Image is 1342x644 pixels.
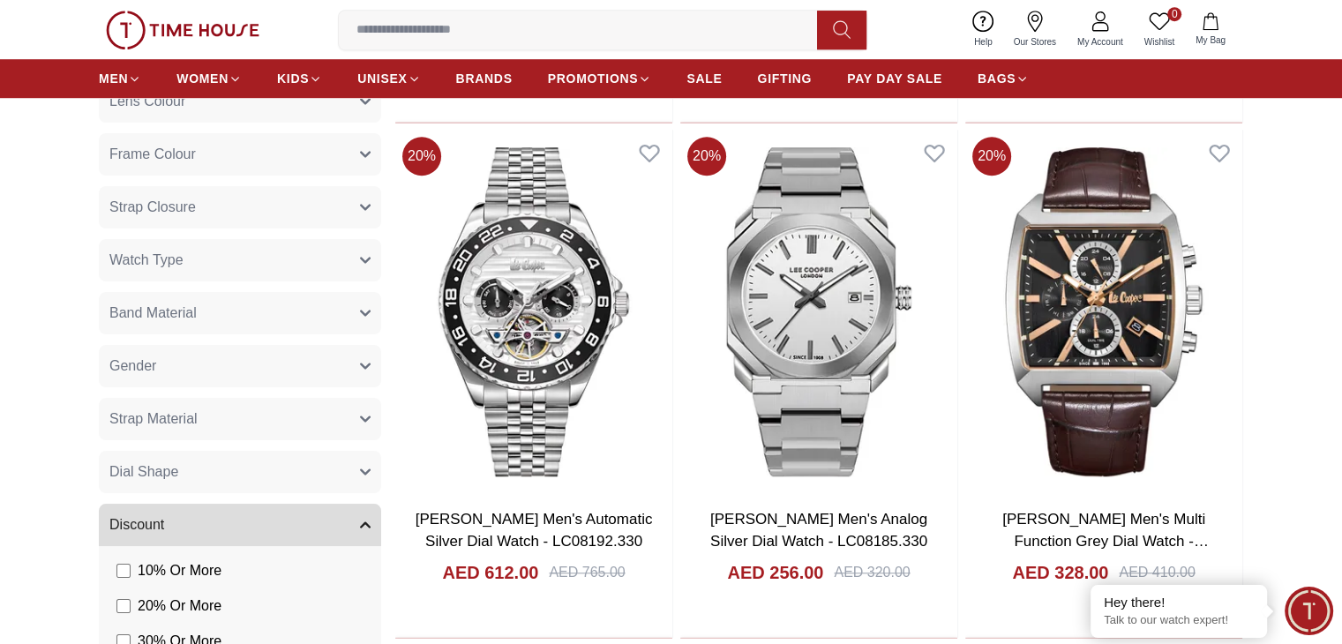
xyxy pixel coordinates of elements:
[1285,587,1333,635] div: Chat Widget
[99,239,381,281] button: Watch Type
[710,511,927,550] a: [PERSON_NAME] Men's Analog Silver Dial Watch - LC08185.330
[757,70,812,87] span: GIFTING
[1012,560,1108,585] h4: AED 328.00
[1007,35,1063,49] span: Our Stores
[99,186,381,228] button: Strap Closure
[99,63,141,94] a: MEN
[1188,34,1233,47] span: My Bag
[109,461,178,483] span: Dial Shape
[963,7,1003,52] a: Help
[1070,35,1130,49] span: My Account
[109,144,196,165] span: Frame Colour
[116,564,131,578] input: 10% Or More
[1119,562,1195,583] div: AED 410.00
[687,137,726,176] span: 20 %
[109,408,198,430] span: Strap Material
[99,451,381,493] button: Dial Shape
[1104,613,1254,628] p: Talk to our watch expert!
[686,70,722,87] span: SALE
[967,35,1000,49] span: Help
[978,63,1029,94] a: BAGS
[99,70,128,87] span: MEN
[357,70,407,87] span: UNISEX
[1134,7,1185,52] a: 0Wishlist
[109,197,196,218] span: Strap Closure
[1002,511,1209,573] a: [PERSON_NAME] Men's Multi Function Grey Dial Watch - LC08180.362
[99,398,381,440] button: Strap Material
[176,63,242,94] a: WOMEN
[106,11,259,49] img: ...
[99,345,381,387] button: Gender
[99,133,381,176] button: Frame Colour
[109,250,184,271] span: Watch Type
[456,63,513,94] a: BRANDS
[176,70,229,87] span: WOMEN
[727,560,823,585] h4: AED 256.00
[965,130,1242,494] img: Lee Cooper Men's Multi Function Grey Dial Watch - LC08180.362
[972,137,1011,176] span: 20 %
[416,511,653,550] a: [PERSON_NAME] Men's Automatic Silver Dial Watch - LC08192.330
[1104,594,1254,611] div: Hey there!
[442,560,538,585] h4: AED 612.00
[549,562,625,583] div: AED 765.00
[277,63,322,94] a: KIDS
[847,70,942,87] span: PAY DAY SALE
[686,63,722,94] a: SALE
[109,303,197,324] span: Band Material
[757,63,812,94] a: GIFTING
[456,70,513,87] span: BRANDS
[99,504,381,546] button: Discount
[109,356,156,377] span: Gender
[109,514,164,535] span: Discount
[138,595,221,617] span: 20 % Or More
[1003,7,1067,52] a: Our Stores
[1185,9,1236,50] button: My Bag
[357,63,420,94] a: UNISEX
[548,70,639,87] span: PROMOTIONS
[99,292,381,334] button: Band Material
[402,137,441,176] span: 20 %
[847,63,942,94] a: PAY DAY SALE
[277,70,309,87] span: KIDS
[978,70,1016,87] span: BAGS
[138,560,221,581] span: 10 % Or More
[99,80,381,123] button: Lens Colour
[680,130,957,494] img: Lee Cooper Men's Analog Silver Dial Watch - LC08185.330
[1137,35,1181,49] span: Wishlist
[548,63,652,94] a: PROMOTIONS
[834,562,910,583] div: AED 320.00
[1167,7,1181,21] span: 0
[395,130,672,494] img: Lee Cooper Men's Automatic Silver Dial Watch - LC08192.330
[116,599,131,613] input: 20% Or More
[109,91,185,112] span: Lens Colour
